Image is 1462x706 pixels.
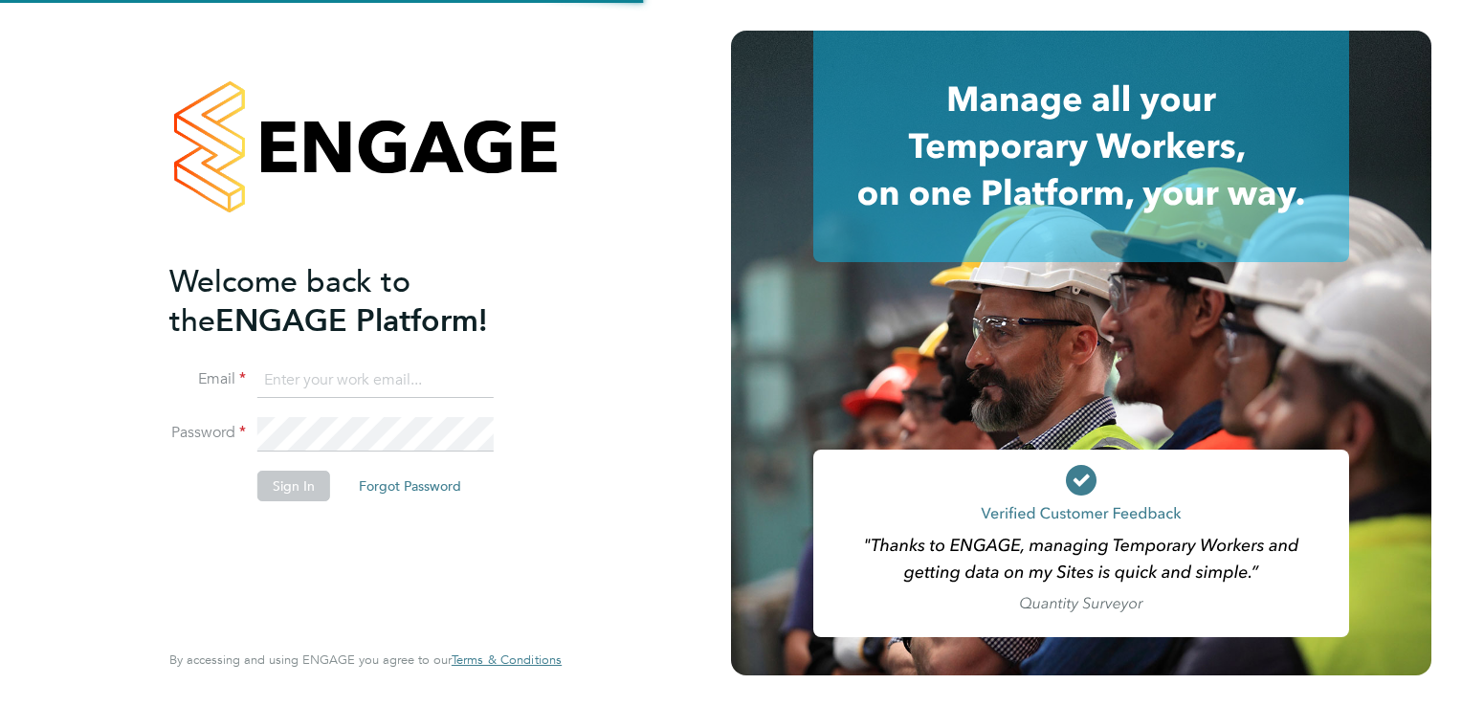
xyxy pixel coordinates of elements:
[169,423,246,443] label: Password
[169,263,410,340] span: Welcome back to the
[169,651,562,668] span: By accessing and using ENGAGE you agree to our
[257,364,494,398] input: Enter your work email...
[169,369,246,389] label: Email
[169,262,543,341] h2: ENGAGE Platform!
[343,471,476,501] button: Forgot Password
[452,651,562,668] span: Terms & Conditions
[452,652,562,668] a: Terms & Conditions
[257,471,330,501] button: Sign In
